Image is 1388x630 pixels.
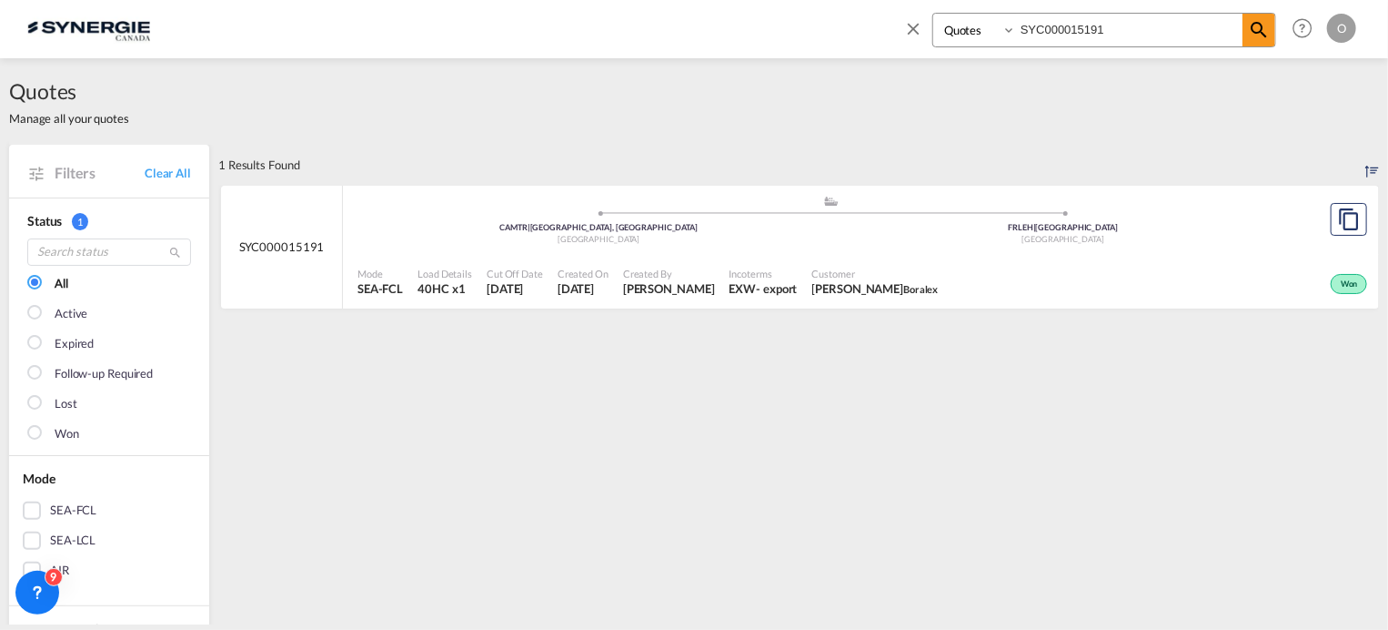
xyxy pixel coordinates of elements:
[1365,145,1379,185] div: Sort by: Created On
[487,280,543,297] span: 1 Oct 2025
[1022,234,1104,244] span: [GEOGRAPHIC_DATA]
[820,197,842,206] md-icon: assets/icons/custom/ship-fill.svg
[756,280,797,297] div: - export
[55,335,94,353] div: Expired
[50,562,69,580] div: AIR
[903,13,932,56] span: icon-close
[623,280,715,297] span: Pablo Gomez Saldarriaga
[729,280,757,297] div: EXW
[417,280,472,297] span: 40HC x 1
[23,562,196,580] md-checkbox: AIR
[1327,14,1356,43] div: O
[23,471,55,486] span: Mode
[1248,19,1270,41] md-icon: icon-magnify
[221,186,1379,310] div: SYC000015191 assets/icons/custom/ship-fill.svgassets/icons/custom/roll-o-plane.svgOriginMontreal,...
[558,267,609,280] span: Created On
[903,283,938,295] span: Boralex
[72,213,88,230] span: 1
[1331,274,1367,294] div: Won
[1008,222,1118,232] span: FRLEH [GEOGRAPHIC_DATA]
[27,212,191,230] div: Status 1
[417,267,472,280] span: Load Details
[55,305,87,323] div: Active
[55,365,153,383] div: Follow-up Required
[357,267,403,280] span: Mode
[218,145,300,185] div: 1 Results Found
[623,267,715,280] span: Created By
[903,18,923,38] md-icon: icon-close
[1033,222,1036,232] span: |
[23,532,196,550] md-checkbox: SEA-LCL
[9,110,129,127] span: Manage all your quotes
[55,425,79,443] div: Won
[729,267,798,280] span: Incoterms
[27,213,62,229] span: Status
[55,395,77,413] div: Lost
[55,163,145,183] span: Filters
[1341,279,1363,291] span: Won
[729,280,798,297] div: EXW export
[55,275,68,293] div: All
[499,222,698,232] span: CAMTR [GEOGRAPHIC_DATA], [GEOGRAPHIC_DATA]
[1287,13,1318,44] span: Help
[812,280,939,297] span: ELIZABETH AGER Boralex
[558,280,609,297] span: 1 Oct 2025
[9,76,129,106] span: Quotes
[812,267,939,280] span: Customer
[528,222,530,232] span: |
[1242,14,1275,46] span: icon-magnify
[1016,14,1242,46] input: Enter Quotation Number
[23,502,196,520] md-checkbox: SEA-FCL
[50,532,96,550] div: SEA-LCL
[558,234,639,244] span: [GEOGRAPHIC_DATA]
[1338,208,1360,230] md-icon: assets/icons/custom/copyQuote.svg
[145,165,191,181] a: Clear All
[357,280,403,297] span: SEA-FCL
[487,267,543,280] span: Cut Off Date
[1331,203,1367,236] button: Copy Quote
[1287,13,1327,46] div: Help
[27,239,191,266] input: Search status
[168,246,182,259] md-icon: icon-magnify
[239,239,325,255] span: SYC000015191
[27,8,150,49] img: 1f56c880d42311ef80fc7dca854c8e59.png
[50,502,96,520] div: SEA-FCL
